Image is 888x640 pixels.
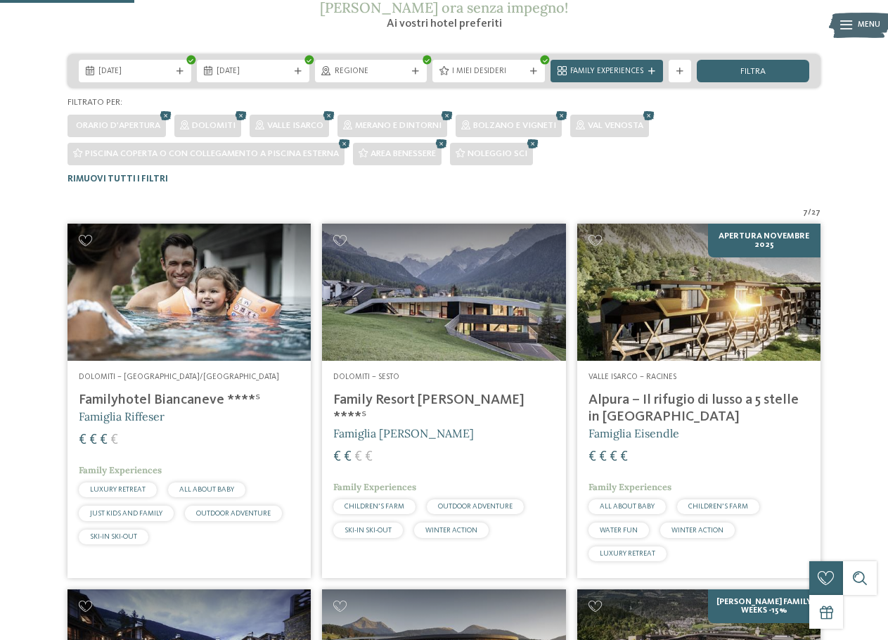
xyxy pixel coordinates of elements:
[79,373,279,381] span: Dolomiti – [GEOGRAPHIC_DATA]/[GEOGRAPHIC_DATA]
[179,486,234,493] span: ALL ABOUT BABY
[468,149,527,158] span: Noleggio sci
[333,450,341,464] span: €
[196,510,271,517] span: OUTDOOR ADVENTURE
[577,224,821,578] a: Cercate un hotel per famiglie? Qui troverete solo i migliori! Apertura novembre 2025 Valle Isarco...
[740,68,766,77] span: filtra
[192,121,236,130] span: Dolomiti
[85,149,339,158] span: Piscina coperta o con collegamento a piscina esterna
[67,98,122,107] span: Filtrato per:
[473,121,556,130] span: Bolzano e vigneti
[577,224,821,361] img: Cercate un hotel per famiglie? Qui troverete solo i migliori!
[344,450,352,464] span: €
[570,66,643,77] span: Family Experiences
[79,392,300,409] h4: Familyhotel Biancaneve ****ˢ
[600,550,655,557] span: LUXURY RETREAT
[588,373,676,381] span: Valle Isarco – Racines
[333,426,474,440] span: Famiglia [PERSON_NAME]
[600,503,655,510] span: ALL ABOUT BABY
[76,121,160,130] span: Orario d'apertura
[90,510,162,517] span: JUST KIDS AND FAMILY
[322,224,565,361] img: Family Resort Rainer ****ˢ
[345,527,392,534] span: SKI-IN SKI-OUT
[67,174,168,184] span: Rimuovi tutti i filtri
[588,426,679,440] span: Famiglia Eisendle
[365,450,373,464] span: €
[355,121,442,130] span: Merano e dintorni
[79,409,165,423] span: Famiglia Riffeser
[452,66,525,77] span: I miei desideri
[688,503,748,510] span: CHILDREN’S FARM
[438,503,513,510] span: OUTDOOR ADVENTURE
[333,373,399,381] span: Dolomiti – Sesto
[811,207,821,219] span: 27
[803,207,808,219] span: 7
[425,527,477,534] span: WINTER ACTION
[599,450,607,464] span: €
[79,433,86,447] span: €
[610,450,617,464] span: €
[808,207,811,219] span: /
[588,481,671,493] span: Family Experiences
[90,533,137,540] span: SKI-IN SKI-OUT
[588,392,809,425] h4: Alpura – Il rifugio di lusso a 5 stelle in [GEOGRAPHIC_DATA]
[90,486,146,493] span: LUXURY RETREAT
[110,433,118,447] span: €
[671,527,723,534] span: WINTER ACTION
[98,66,172,77] span: [DATE]
[588,450,596,464] span: €
[217,66,290,77] span: [DATE]
[333,392,554,425] h4: Family Resort [PERSON_NAME] ****ˢ
[67,224,311,361] img: Cercate un hotel per famiglie? Qui troverete solo i migliori!
[600,527,638,534] span: WATER FUN
[335,66,408,77] span: Regione
[333,481,416,493] span: Family Experiences
[267,121,323,130] span: Valle Isarco
[345,503,404,510] span: CHILDREN’S FARM
[588,121,643,130] span: Val Venosta
[89,433,97,447] span: €
[371,149,436,158] span: Area benessere
[79,464,162,476] span: Family Experiences
[354,450,362,464] span: €
[620,450,628,464] span: €
[100,433,108,447] span: €
[387,18,502,30] span: Ai vostri hotel preferiti
[67,224,311,578] a: Cercate un hotel per famiglie? Qui troverete solo i migliori! Dolomiti – [GEOGRAPHIC_DATA]/[GEOGR...
[322,224,565,578] a: Cercate un hotel per famiglie? Qui troverete solo i migliori! Dolomiti – Sesto Family Resort [PER...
